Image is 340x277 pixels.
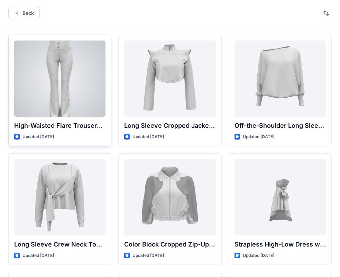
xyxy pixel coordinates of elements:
[8,7,40,19] button: Back
[235,121,326,131] p: Off-the-Shoulder Long Sleeve Top
[235,240,326,249] p: Strapless High-Low Dress with Side Bow Detail
[132,133,164,141] p: Updated [DATE]
[14,41,105,117] a: High-Waisted Flare Trousers with Button Detail
[22,133,54,141] p: Updated [DATE]
[14,121,105,131] p: High-Waisted Flare Trousers with Button Detail
[14,159,105,235] a: Long Sleeve Crew Neck Top with Asymmetrical Tie Detail
[243,252,274,259] p: Updated [DATE]
[124,240,215,249] p: Color Block Cropped Zip-Up Jacket with Sheer Sleeves
[14,240,105,249] p: Long Sleeve Crew Neck Top with Asymmetrical Tie Detail
[124,121,215,131] p: Long Sleeve Cropped Jacket with Mandarin Collar and Shoulder Detail
[243,133,274,141] p: Updated [DATE]
[22,252,54,259] p: Updated [DATE]
[235,159,326,235] a: Strapless High-Low Dress with Side Bow Detail
[235,41,326,117] a: Off-the-Shoulder Long Sleeve Top
[124,41,215,117] a: Long Sleeve Cropped Jacket with Mandarin Collar and Shoulder Detail
[132,252,164,259] p: Updated [DATE]
[124,159,215,235] a: Color Block Cropped Zip-Up Jacket with Sheer Sleeves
